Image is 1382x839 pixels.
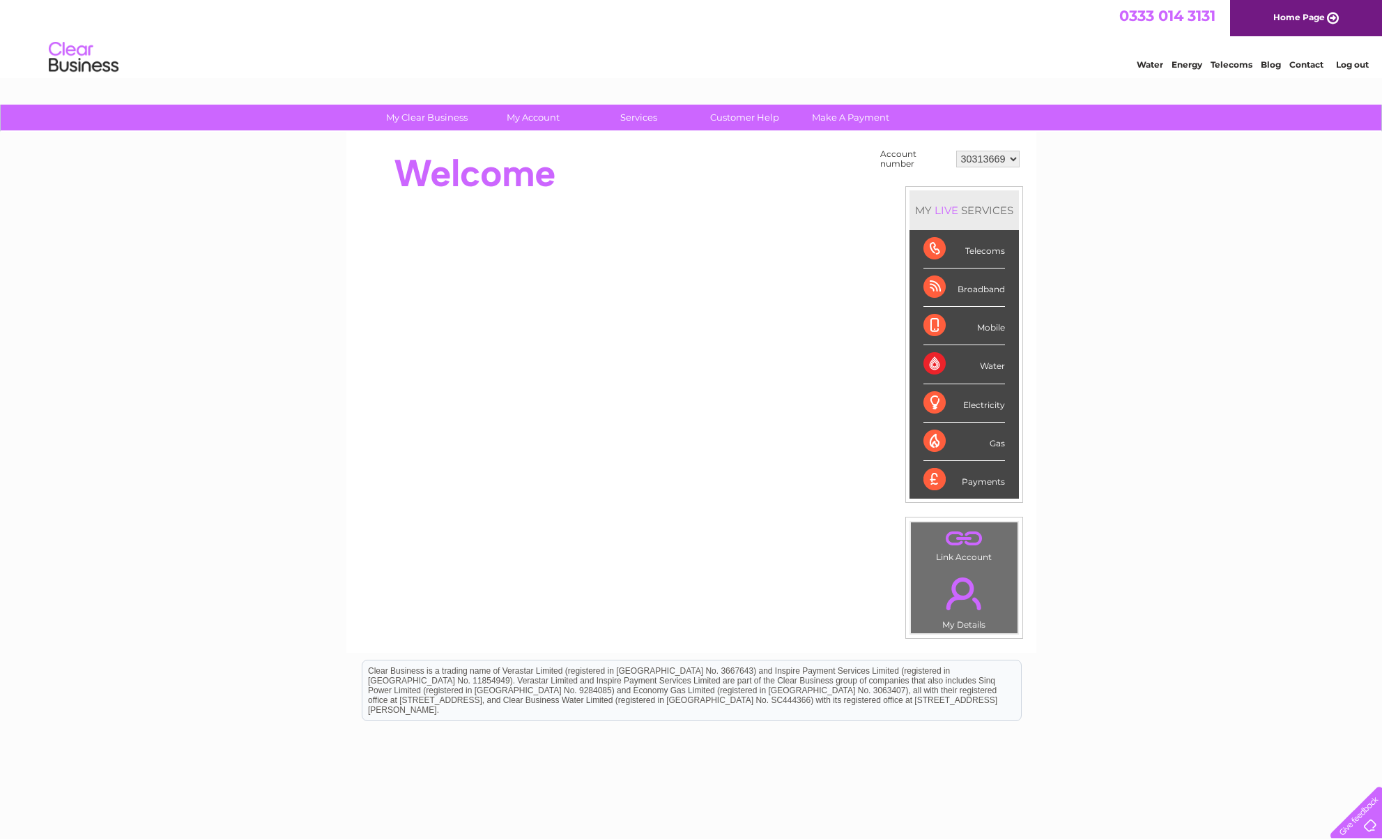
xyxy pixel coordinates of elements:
div: Payments [923,461,1005,499]
a: Energy [1172,59,1202,70]
a: Customer Help [687,105,802,130]
a: My Clear Business [369,105,484,130]
a: Log out [1336,59,1369,70]
td: Account number [877,146,953,172]
div: LIVE [932,204,961,217]
a: 0333 014 3131 [1119,7,1215,24]
div: MY SERVICES [909,190,1019,230]
a: Blog [1261,59,1281,70]
td: My Details [910,566,1018,634]
div: Gas [923,423,1005,461]
a: Telecoms [1211,59,1252,70]
td: Link Account [910,522,1018,566]
div: Water [923,345,1005,384]
div: Clear Business is a trading name of Verastar Limited (registered in [GEOGRAPHIC_DATA] No. 3667643... [362,8,1021,68]
div: Broadband [923,269,1005,307]
a: My Account [475,105,590,130]
div: Mobile [923,307,1005,345]
a: . [914,526,1014,550]
img: logo.png [48,36,119,79]
a: Services [581,105,696,130]
a: Water [1137,59,1163,70]
a: Make A Payment [793,105,908,130]
a: . [914,569,1014,618]
a: Contact [1289,59,1323,70]
div: Electricity [923,384,1005,423]
div: Telecoms [923,230,1005,269]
